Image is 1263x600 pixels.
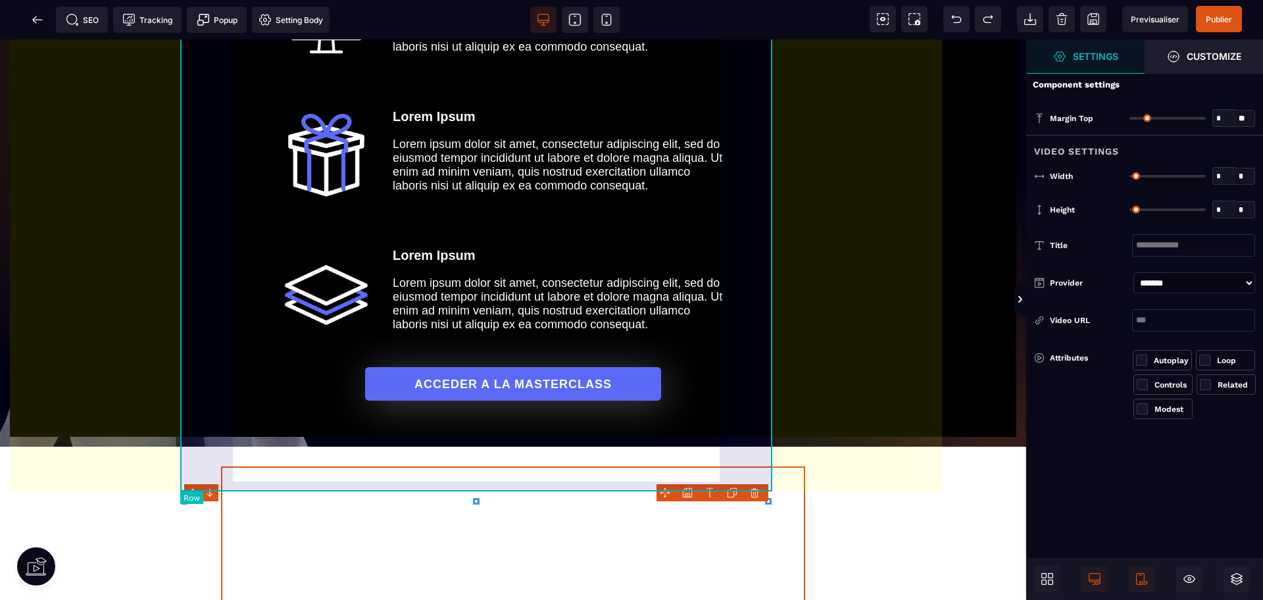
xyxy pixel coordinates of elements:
span: Tracking [122,13,172,26]
span: Hide/Show Block [1176,566,1202,592]
span: Publier [1206,14,1232,24]
button: ACCEDER A LA MASTERCLASS [365,328,661,361]
div: Loop [1217,354,1252,367]
div: Attributes [1034,350,1133,366]
text: Lorem ipsum dolor sit amet, consectetur adipiscing elit, sed do eiusmod tempor incididunt ut labo... [393,234,727,295]
span: Margin Top [1050,113,1093,124]
span: Height [1050,205,1075,215]
span: Width [1050,171,1073,182]
div: Video Settings [1026,135,1263,159]
div: Provider [1050,276,1128,289]
span: Mobile Only [1129,566,1155,592]
strong: Settings [1073,51,1118,61]
img: 7ee7b80dcaac835fd085b93474e5f4a4_wired-outline-412-gift.gif [280,70,373,163]
span: Preview [1122,6,1188,32]
strong: Customize [1187,51,1241,61]
span: Previsualiser [1131,14,1179,24]
text: Lorem ipsum dolor sit amet, consectetur adipiscing elit, sed do eiusmod tempor incididunt ut labo... [393,95,727,157]
div: Component settings [1026,72,1263,98]
span: Open Style Manager [1145,39,1263,74]
img: 89399b92b1e4d7fb73d90682b2dc9884_wired-outline-12-layers.gif [280,209,373,302]
span: View components [870,6,896,32]
div: Video URL [1050,314,1132,327]
span: Open Blocks [1034,566,1060,592]
div: Controls [1154,378,1189,391]
div: Title [1050,239,1132,252]
span: Settings [1026,39,1145,74]
span: Screenshot [901,6,928,32]
div: Modest [1154,403,1189,416]
span: Popup [197,13,237,26]
div: Related [1218,378,1252,391]
span: Open Layers [1224,566,1250,592]
b: Lorem Ipsum [393,209,476,223]
b: Lorem Ipsum [393,70,476,84]
span: Setting Body [259,13,323,26]
span: Desktop Only [1081,566,1108,592]
span: SEO [66,13,99,26]
div: Autoplay [1154,354,1189,367]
